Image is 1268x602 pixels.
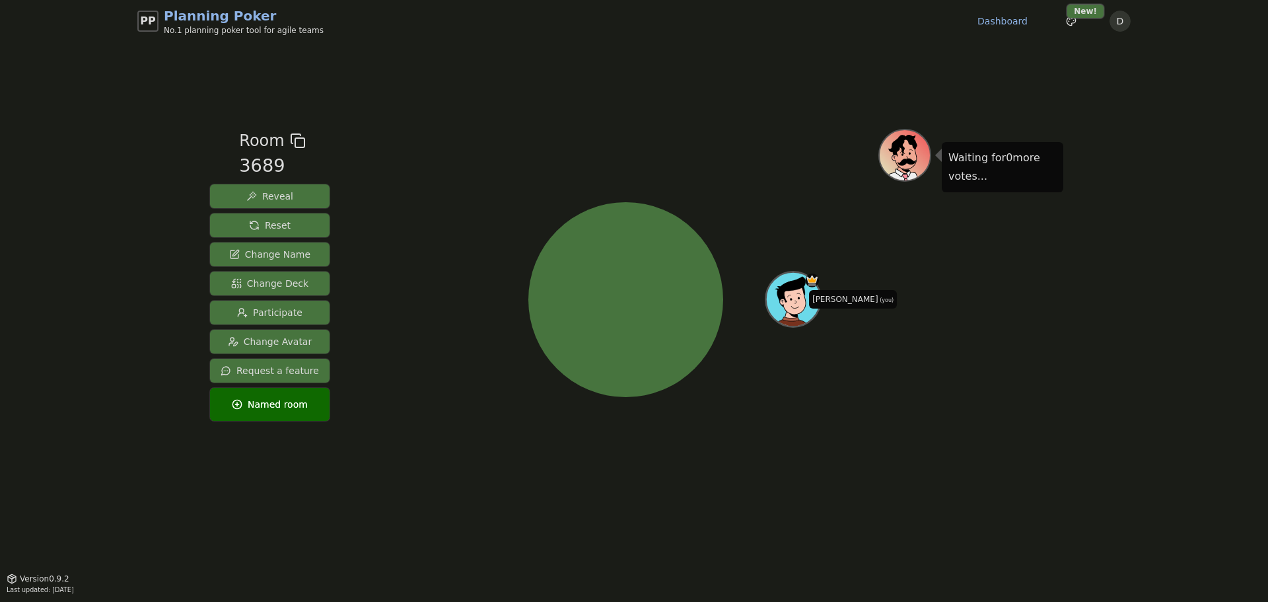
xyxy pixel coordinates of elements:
span: Room [239,129,284,153]
p: Waiting for 0 more votes... [948,149,1057,186]
span: Reveal [246,190,293,203]
span: Dan is the host [805,274,819,287]
button: Request a feature [210,359,330,383]
button: Change Avatar [210,330,330,354]
button: Named room [210,388,330,421]
button: Participate [210,301,330,324]
span: Version 0.9.2 [20,574,69,584]
a: Dashboard [977,15,1028,28]
button: Change Name [210,243,330,266]
button: Click to change your avatar [767,274,819,325]
span: Change Deck [231,277,308,290]
button: Change Deck [210,272,330,295]
button: D [1109,11,1131,32]
span: Last updated: [DATE] [7,586,74,593]
button: Reveal [210,184,330,208]
span: Change Name [229,248,310,261]
button: Reset [210,213,330,237]
span: Request a feature [221,364,319,377]
span: No.1 planning poker tool for agile teams [164,25,324,36]
button: New! [1059,9,1083,33]
span: Change Avatar [228,335,312,348]
a: PPPlanning PokerNo.1 planning poker tool for agile teams [137,7,324,36]
span: Named room [232,398,308,411]
button: Version0.9.2 [7,574,69,584]
span: (you) [878,297,894,303]
span: PP [140,13,155,29]
span: Planning Poker [164,7,324,25]
div: 3689 [239,153,305,180]
span: Click to change your name [809,290,897,309]
div: New! [1067,4,1104,19]
span: Participate [237,306,302,319]
span: Reset [249,219,291,232]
